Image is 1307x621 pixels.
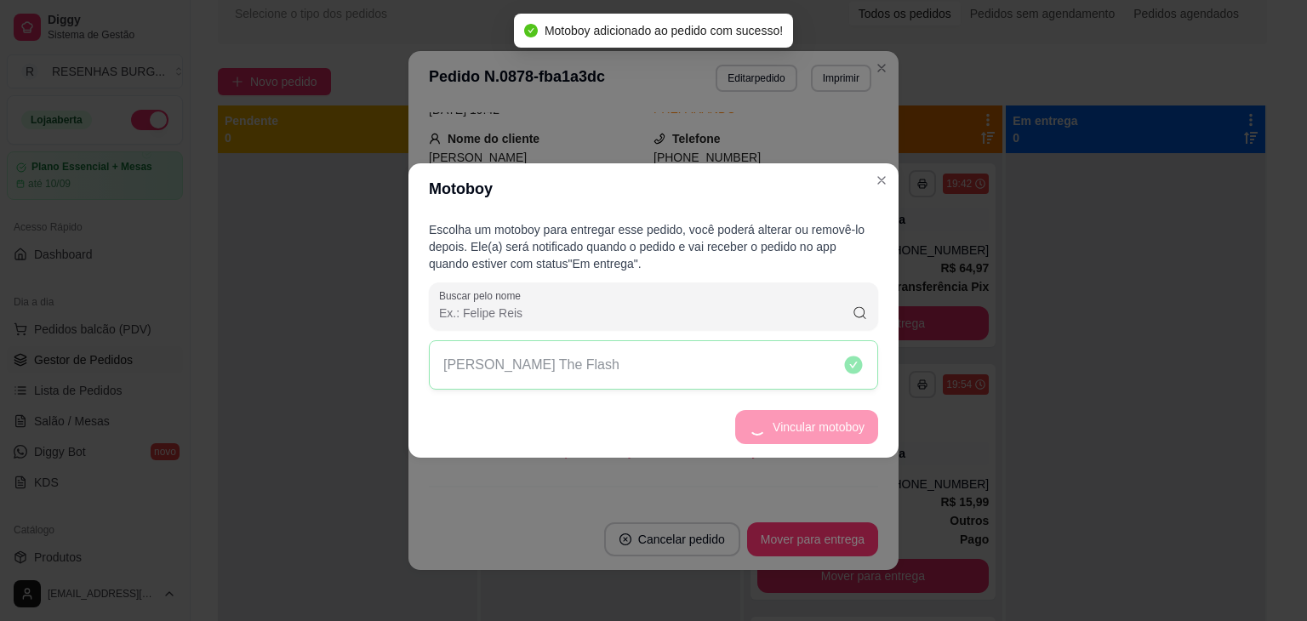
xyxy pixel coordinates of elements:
[545,24,783,37] span: Motoboy adicionado ao pedido com sucesso!
[443,355,619,375] p: [PERSON_NAME] The Flash
[868,167,895,194] button: Close
[429,221,878,272] p: Escolha um motoboy para entregar esse pedido, você poderá alterar ou removê-lo depois. Ele(a) ser...
[524,24,538,37] span: check-circle
[408,163,899,214] header: Motoboy
[439,288,527,303] label: Buscar pelo nome
[439,305,852,322] input: Buscar pelo nome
